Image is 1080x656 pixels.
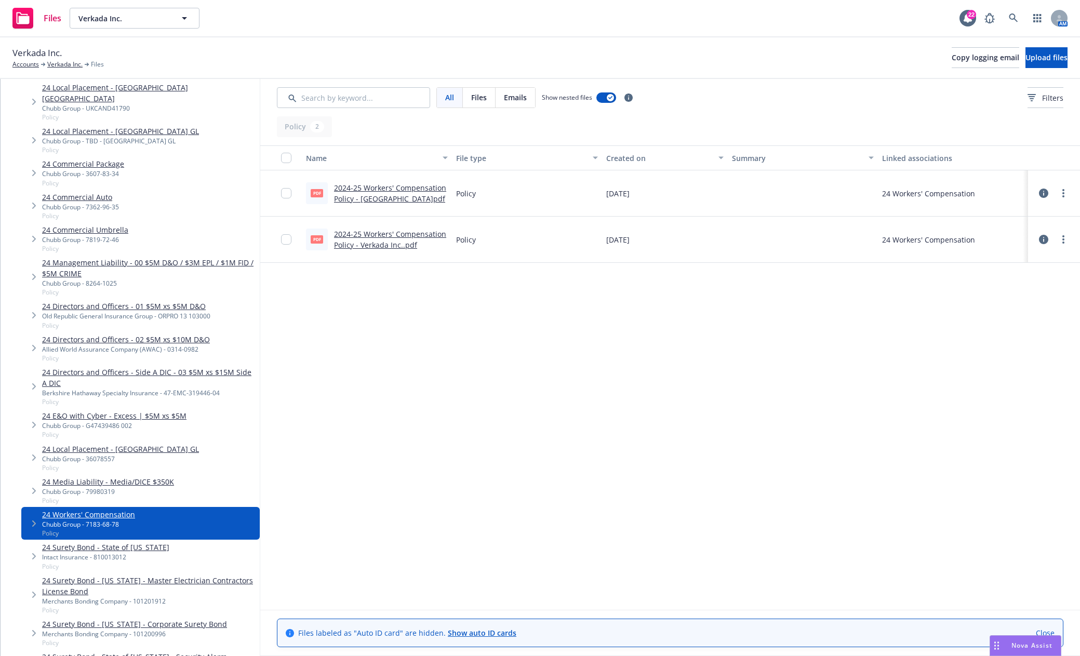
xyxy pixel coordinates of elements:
div: Allied World Assurance Company (AWAC) - 0314-0982 [42,345,210,354]
input: Toggle Row Selected [281,234,291,245]
a: 24 Management Liability - 00 $5M D&O / $3M EPL / $1M FID / $5M CRIME [42,257,256,279]
a: 24 Local Placement - [GEOGRAPHIC_DATA] [GEOGRAPHIC_DATA] [42,82,256,104]
div: Drag to move [990,636,1003,655]
span: Policy [42,179,124,188]
span: Copy logging email [952,52,1019,62]
div: Merchants Bonding Company - 101201912 [42,597,256,606]
div: Name [306,153,436,164]
a: Report a Bug [979,8,1000,29]
a: 24 Commercial Package [42,158,124,169]
div: Berkshire Hathaway Specialty Insurance - 47-EMC-319446-04 [42,389,256,397]
a: 24 Surety Bond - State of [US_STATE] [42,542,169,553]
span: Policy [456,188,476,199]
a: Search [1003,8,1024,29]
span: Filters [1028,92,1063,103]
button: Filters [1028,87,1063,108]
div: Chubb Group - 3607-83-34 [42,169,124,178]
a: Close [1036,627,1055,638]
button: Verkada Inc. [70,8,199,29]
a: 24 Workers' Compensation [42,509,135,520]
div: File type [456,153,586,164]
a: more [1057,187,1070,199]
div: Chubb Group - TBD - [GEOGRAPHIC_DATA] GL [42,137,199,145]
div: Chubb Group - 7362-96-35 [42,203,119,211]
div: Chubb Group - 36078557 [42,454,199,463]
button: Name [302,145,452,170]
span: Emails [504,92,527,103]
span: Policy [42,145,199,154]
a: 24 E&O with Cyber - Excess | $5M xs $5M [42,410,186,421]
a: 2024-25 Workers' Compensation Policy - [GEOGRAPHIC_DATA]pdf [334,183,446,204]
span: [DATE] [606,234,630,245]
span: Policy [42,496,174,505]
button: Created on [602,145,727,170]
div: Old Republic General Insurance Group - ORPRO 13 103000 [42,312,210,320]
div: Chubb Group - G47439486 002 [42,421,186,430]
a: 24 Media Liability - Media/DICE $350K [42,476,174,487]
a: 24 Directors and Officers - 02 $5M xs $10M D&O [42,334,210,345]
span: pdf [311,189,323,197]
span: Verkada Inc. [78,13,168,24]
a: Switch app [1027,8,1048,29]
span: Policy [42,562,169,571]
span: Policy [42,211,119,220]
a: 24 Surety Bond - [US_STATE] - Corporate Surety Bond [42,619,227,630]
input: Select all [281,153,291,163]
a: 24 Commercial Umbrella [42,224,128,235]
div: Summary [732,153,862,164]
div: Chubb Group - 79980319 [42,487,174,496]
div: Chubb Group - 7183-68-78 [42,520,135,529]
span: Policy [42,606,256,614]
div: 24 Workers' Compensation [882,188,975,199]
span: Files [471,92,487,103]
div: Created on [606,153,712,164]
div: Intact Insurance - 810013012 [42,553,169,561]
span: Policy [42,113,256,122]
span: All [445,92,454,103]
a: 24 Commercial Auto [42,192,119,203]
span: Filters [1042,92,1063,103]
div: 22 [967,10,976,19]
span: Policy [42,638,227,647]
span: Nova Assist [1011,641,1052,650]
a: 24 Directors and Officers - 01 $5M xs $5M D&O [42,301,210,312]
span: Policy [42,430,186,439]
span: Policy [42,288,256,297]
div: Merchants Bonding Company - 101200996 [42,630,227,638]
span: Show nested files [542,93,592,102]
div: Linked associations [882,153,1024,164]
span: Files [91,60,104,69]
span: pdf [311,235,323,243]
a: Verkada Inc. [47,60,83,69]
span: Files labeled as "Auto ID card" are hidden. [298,627,516,638]
a: 2024-25 Workers' Compensation Policy - Verkada Inc..pdf [334,229,446,250]
a: 24 Surety Bond - [US_STATE] - Master Electrician Contractors License Bond [42,575,256,597]
span: Upload files [1025,52,1068,62]
div: Chubb Group - 8264-1025 [42,279,256,288]
span: Files [44,14,61,22]
a: Show auto ID cards [448,628,516,638]
div: Chubb Group - UKCAND41790 [42,104,256,113]
button: Nova Assist [990,635,1061,656]
a: 24 Local Placement - [GEOGRAPHIC_DATA] GL [42,444,199,454]
button: Summary [728,145,878,170]
a: Files [8,4,65,33]
span: Policy [42,244,128,253]
span: Policy [456,234,476,245]
div: Chubb Group - 7819-72-46 [42,235,128,244]
span: [DATE] [606,188,630,199]
input: Search by keyword... [277,87,430,108]
button: Linked associations [878,145,1028,170]
span: Policy [42,529,135,538]
div: 24 Workers' Compensation [882,234,975,245]
button: Upload files [1025,47,1068,68]
span: Verkada Inc. [12,46,62,60]
span: Policy [42,354,210,363]
a: more [1057,233,1070,246]
a: 24 Local Placement - [GEOGRAPHIC_DATA] GL [42,126,199,137]
span: Policy [42,321,210,330]
input: Toggle Row Selected [281,188,291,198]
a: Accounts [12,60,39,69]
button: Copy logging email [952,47,1019,68]
span: Policy [42,397,256,406]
